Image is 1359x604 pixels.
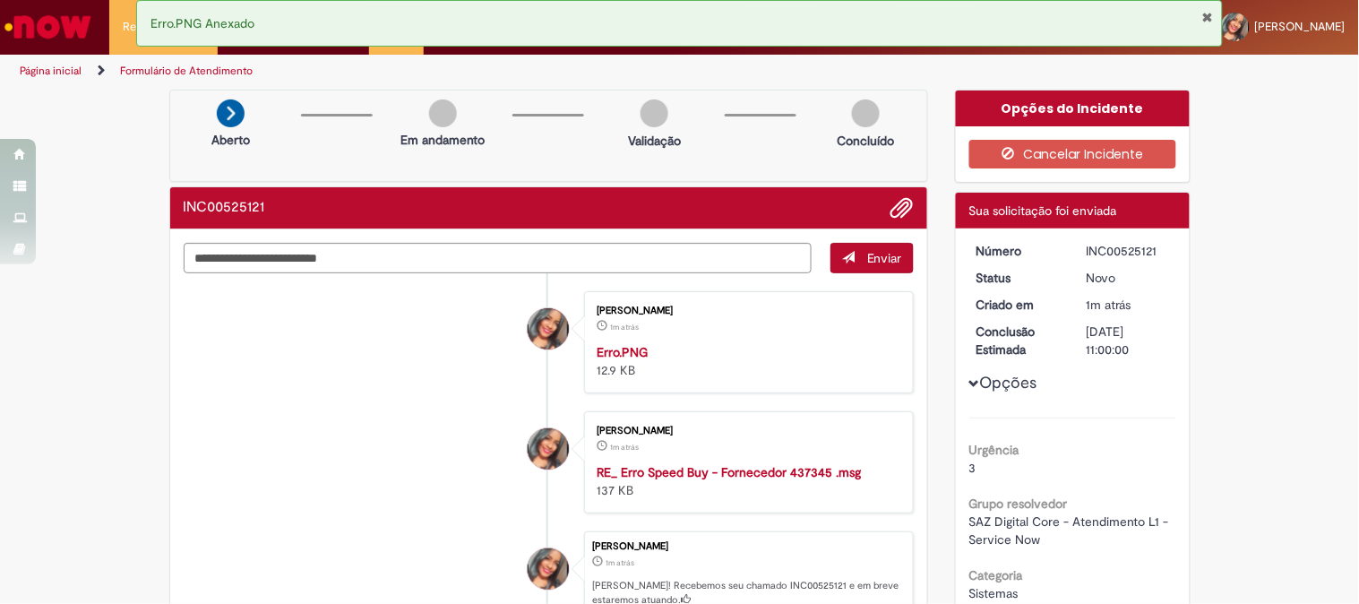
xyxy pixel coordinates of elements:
[963,296,1073,314] dt: Criado em
[1087,296,1170,314] div: 01/10/2025 08:18:51
[597,426,895,436] div: [PERSON_NAME]
[184,243,813,273] textarea: Digite sua mensagem aqui...
[217,99,245,127] img: arrow-next.png
[597,463,895,499] div: 137 KB
[606,557,634,568] time: 01/10/2025 08:18:51
[597,343,895,379] div: 12.9 KB
[123,18,185,36] span: Requisições
[20,64,82,78] a: Página inicial
[610,322,639,332] time: 01/10/2025 08:18:50
[606,557,634,568] span: 1m atrás
[969,513,1173,548] span: SAZ Digital Core - Atendimento L1 - Service Now
[969,585,1019,601] span: Sistemas
[1087,297,1131,313] time: 01/10/2025 08:18:51
[628,132,681,150] p: Validação
[969,496,1068,512] b: Grupo resolvedor
[592,541,904,552] div: [PERSON_NAME]
[597,464,861,480] a: RE_ Erro Speed Buy - Fornecedor 437345 .msg
[120,64,253,78] a: Formulário de Atendimento
[1087,323,1170,358] div: [DATE] 11:00:00
[597,306,895,316] div: [PERSON_NAME]
[963,323,1073,358] dt: Conclusão Estimada
[184,200,265,216] h2: INC00525121 Histórico de tíquete
[610,442,639,453] time: 01/10/2025 08:18:32
[963,269,1073,287] dt: Status
[1201,10,1213,24] button: Fechar Notificação
[610,442,639,453] span: 1m atrás
[528,548,569,590] div: Railen Moreira Gomes
[400,131,485,149] p: Em andamento
[2,9,94,45] img: ServiceNow
[1087,297,1131,313] span: 1m atrás
[429,99,457,127] img: img-circle-grey.png
[641,99,668,127] img: img-circle-grey.png
[1087,242,1170,260] div: INC00525121
[528,308,569,349] div: Railen Moreira Gomes
[969,203,1117,219] span: Sua solicitação foi enviada
[528,428,569,470] div: Railen Moreira Gomes
[969,460,976,476] span: 3
[838,132,895,150] p: Concluído
[890,196,914,220] button: Adicionar anexos
[969,567,1023,583] b: Categoria
[1255,19,1346,34] span: [PERSON_NAME]
[956,91,1190,126] div: Opções do Incidente
[610,322,639,332] span: 1m atrás
[852,99,880,127] img: img-circle-grey.png
[830,243,914,273] button: Enviar
[1087,269,1170,287] div: Novo
[151,15,254,31] span: Erro.PNG Anexado
[969,140,1176,168] button: Cancelar Incidente
[597,344,648,360] a: Erro.PNG
[969,442,1019,458] b: Urgência
[13,55,892,88] ul: Trilhas de página
[963,242,1073,260] dt: Número
[211,131,250,149] p: Aberto
[867,250,902,266] span: Enviar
